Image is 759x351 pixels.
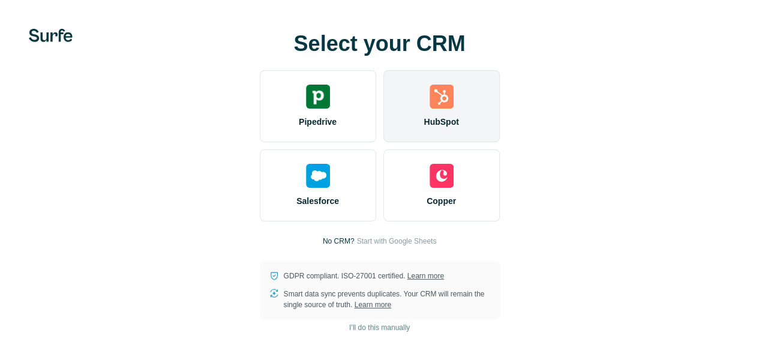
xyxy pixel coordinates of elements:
[284,271,444,281] p: GDPR compliant. ISO-27001 certified.
[284,289,490,310] p: Smart data sync prevents duplicates. Your CRM will remain the single source of truth.
[260,32,500,56] h1: Select your CRM
[430,85,454,109] img: hubspot's logo
[341,319,418,337] button: I’ll do this manually
[296,195,339,207] span: Salesforce
[299,116,337,128] span: Pipedrive
[356,236,436,247] button: Start with Google Sheets
[29,29,73,42] img: Surfe's logo
[323,236,355,247] p: No CRM?
[427,195,456,207] span: Copper
[430,164,454,188] img: copper's logo
[407,272,444,280] a: Learn more
[355,301,391,309] a: Learn more
[424,116,458,128] span: HubSpot
[349,322,410,333] span: I’ll do this manually
[306,164,330,188] img: salesforce's logo
[306,85,330,109] img: pipedrive's logo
